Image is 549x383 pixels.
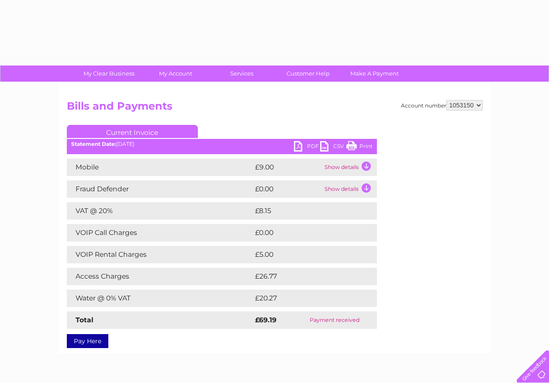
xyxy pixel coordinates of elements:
a: PDF [294,141,320,154]
td: Show details [322,159,377,176]
a: Customer Help [272,66,344,82]
td: VOIP Rental Charges [67,246,253,263]
td: VOIP Call Charges [67,224,253,242]
td: Payment received [293,311,376,329]
td: £9.00 [253,159,322,176]
a: CSV [320,141,346,154]
a: Make A Payment [338,66,411,82]
div: Account number [401,100,483,110]
b: Statement Date: [71,141,116,147]
td: Mobile [67,159,253,176]
a: Pay Here [67,334,108,348]
a: My Account [139,66,211,82]
a: Services [206,66,278,82]
td: Water @ 0% VAT [67,290,253,307]
td: Fraud Defender [67,180,253,198]
strong: £69.19 [255,316,276,324]
a: My Clear Business [73,66,145,82]
a: Current Invoice [67,125,198,138]
td: VAT @ 20% [67,202,253,220]
h2: Bills and Payments [67,100,483,117]
td: £26.77 [253,268,359,285]
td: £8.15 [253,202,355,220]
a: Print [346,141,373,154]
strong: Total [76,316,93,324]
td: Access Charges [67,268,253,285]
td: £0.00 [253,224,357,242]
td: £5.00 [253,246,357,263]
td: £0.00 [253,180,322,198]
div: [DATE] [67,141,377,147]
td: £20.27 [253,290,359,307]
td: Show details [322,180,377,198]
